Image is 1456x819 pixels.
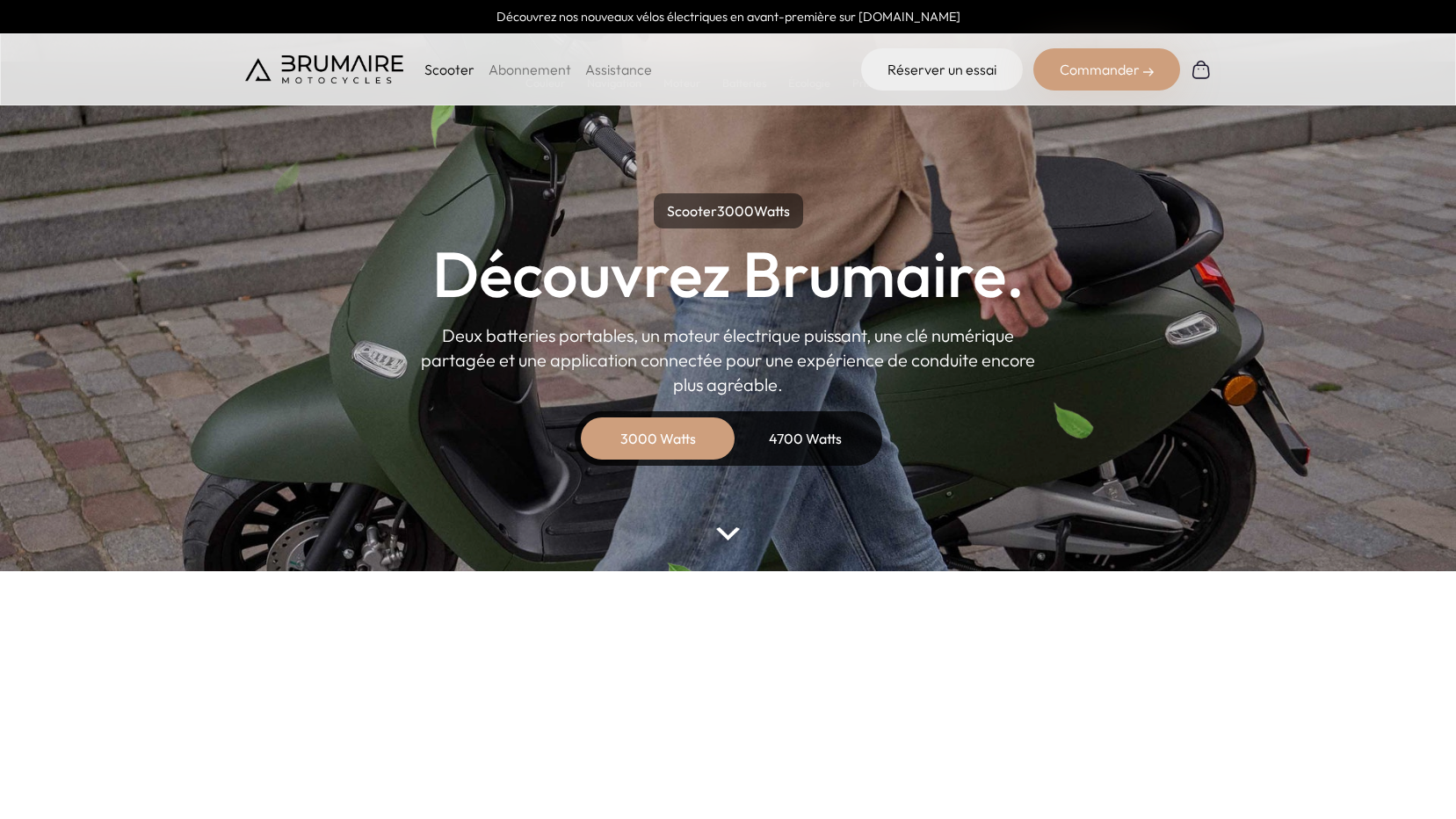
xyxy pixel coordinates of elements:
a: Assistance [585,61,652,78]
img: arrow-bottom.png [716,527,739,540]
img: Panier [1191,59,1212,80]
span: 3000 [717,202,754,220]
div: 3000 Watts [588,417,728,460]
img: Brumaire Motocycles [245,55,403,83]
div: 4700 Watts [735,417,876,460]
p: Scooter Watts [654,193,803,228]
a: Réserver un essai [861,48,1023,91]
a: Abonnement [489,61,571,78]
img: right-arrow-2.png [1143,67,1154,77]
div: Commander [1033,48,1180,91]
h1: Découvrez Brumaire. [432,243,1025,306]
p: Scooter [424,59,474,80]
p: Deux batteries portables, un moteur électrique puissant, une clé numérique partagée et une applic... [421,323,1036,397]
